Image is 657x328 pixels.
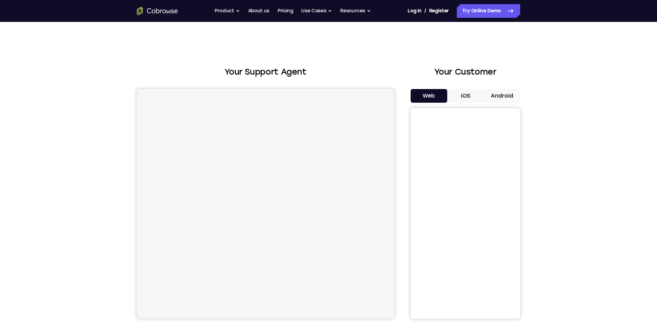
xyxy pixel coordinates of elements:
[278,4,293,18] a: Pricing
[340,4,371,18] button: Resources
[429,4,449,18] a: Register
[424,7,426,15] span: /
[411,89,447,103] button: Web
[408,4,421,18] a: Log In
[447,89,484,103] button: iOS
[137,7,178,15] a: Go to the home page
[484,89,520,103] button: Android
[457,4,520,18] a: Try Online Demo
[411,66,520,78] h2: Your Customer
[248,4,269,18] a: About us
[301,4,332,18] button: Use Cases
[137,89,394,318] iframe: Agent
[215,4,240,18] button: Product
[137,66,394,78] h2: Your Support Agent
